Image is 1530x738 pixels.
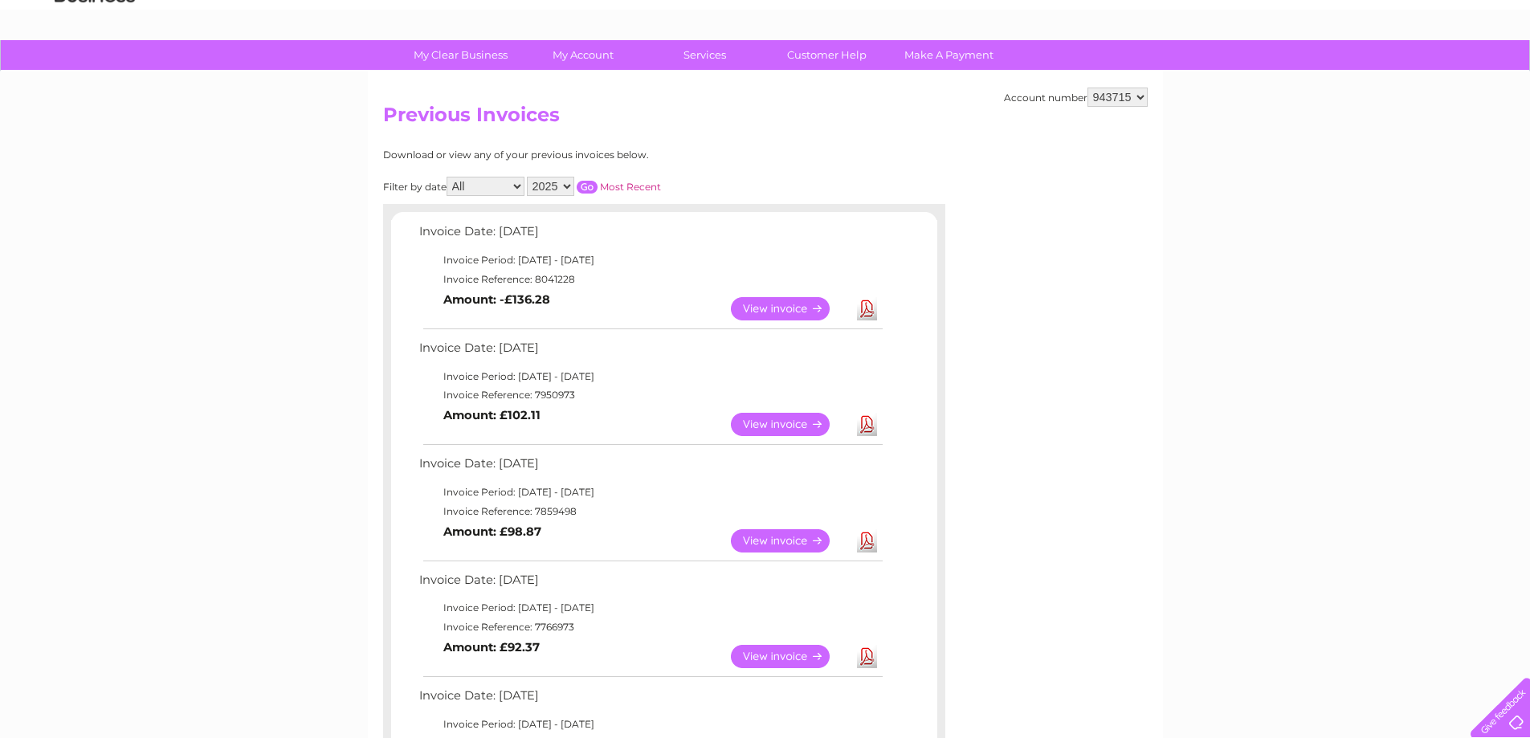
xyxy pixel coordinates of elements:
[383,104,1148,134] h2: Previous Invoices
[415,337,885,367] td: Invoice Date: [DATE]
[415,221,885,251] td: Invoice Date: [DATE]
[415,367,885,386] td: Invoice Period: [DATE] - [DATE]
[415,685,885,715] td: Invoice Date: [DATE]
[386,9,1145,78] div: Clear Business is a trading name of Verastar Limited (registered in [GEOGRAPHIC_DATA] No. 3667643...
[883,40,1015,70] a: Make A Payment
[415,453,885,483] td: Invoice Date: [DATE]
[857,297,877,320] a: Download
[443,408,541,422] b: Amount: £102.11
[600,181,661,193] a: Most Recent
[54,42,136,91] img: logo.png
[415,502,885,521] td: Invoice Reference: 7859498
[639,40,771,70] a: Services
[443,524,541,539] b: Amount: £98.87
[383,149,805,161] div: Download or view any of your previous invoices below.
[1332,68,1381,80] a: Telecoms
[857,645,877,668] a: Download
[731,529,849,552] a: View
[415,569,885,599] td: Invoice Date: [DATE]
[443,640,540,654] b: Amount: £92.37
[415,618,885,637] td: Invoice Reference: 7766973
[1477,68,1515,80] a: Log out
[415,251,885,270] td: Invoice Period: [DATE] - [DATE]
[1390,68,1414,80] a: Blog
[383,177,805,196] div: Filter by date
[1247,68,1278,80] a: Water
[857,529,877,552] a: Download
[1287,68,1323,80] a: Energy
[761,40,893,70] a: Customer Help
[415,715,885,734] td: Invoice Period: [DATE] - [DATE]
[415,483,885,502] td: Invoice Period: [DATE] - [DATE]
[731,413,849,436] a: View
[1227,8,1338,28] a: 0333 014 3131
[1423,68,1463,80] a: Contact
[1004,88,1148,107] div: Account number
[415,598,885,618] td: Invoice Period: [DATE] - [DATE]
[731,297,849,320] a: View
[857,413,877,436] a: Download
[731,645,849,668] a: View
[443,292,550,307] b: Amount: -£136.28
[394,40,527,70] a: My Clear Business
[415,385,885,405] td: Invoice Reference: 7950973
[415,270,885,289] td: Invoice Reference: 8041228
[516,40,649,70] a: My Account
